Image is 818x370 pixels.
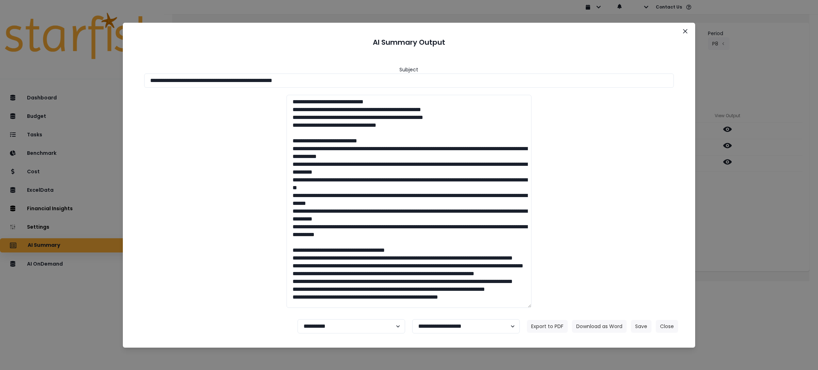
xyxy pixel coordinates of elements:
header: Subject [399,66,418,74]
button: Export to PDF [527,320,568,333]
button: Save [631,320,651,333]
button: Download as Word [572,320,627,333]
button: Close [680,26,691,37]
header: AI Summary Output [131,31,687,53]
button: Close [656,320,678,333]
